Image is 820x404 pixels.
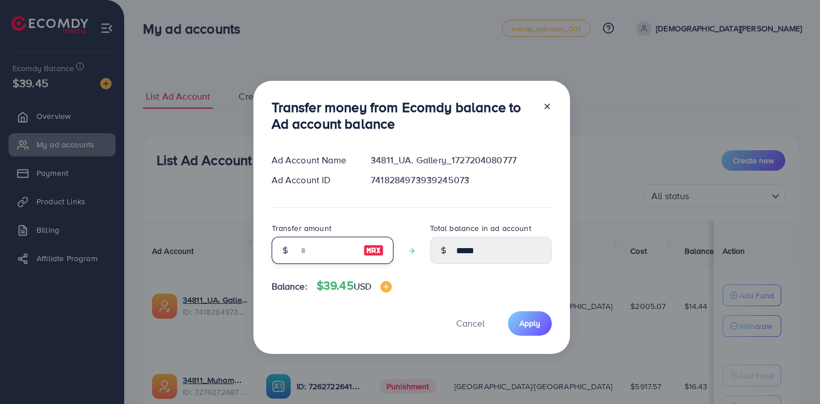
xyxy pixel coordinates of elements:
button: Apply [508,311,552,336]
img: image [363,244,384,257]
div: Ad Account ID [263,174,362,187]
button: Cancel [442,311,499,336]
div: Ad Account Name [263,154,362,167]
span: Cancel [456,317,485,329]
div: 34811_UA. Gallery_1727204080777 [362,154,560,167]
h3: Transfer money from Ecomdy balance to Ad account balance [272,99,534,132]
label: Transfer amount [272,222,331,234]
span: USD [354,280,371,292]
h4: $39.45 [317,279,392,293]
img: image [380,281,392,292]
span: Apply [519,318,540,329]
span: Balance: [272,280,307,293]
div: 7418284973939245073 [362,174,560,187]
iframe: Chat [772,353,811,395]
label: Total balance in ad account [430,222,531,234]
